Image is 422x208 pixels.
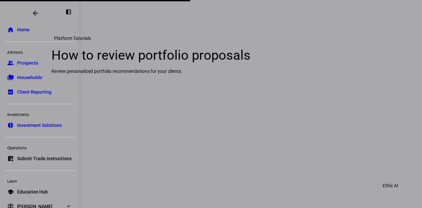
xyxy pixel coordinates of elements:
div: Advisors [4,47,75,56]
eth-mat-symbol: group [7,60,14,66]
span: Home [17,26,30,33]
span: Prospects [17,60,38,66]
a: homeHome [4,23,75,36]
span: Ethic AI [383,179,398,192]
a: groupProspects [4,56,75,70]
eth-mat-symbol: folder_copy [7,74,14,81]
div: Operations [4,143,75,152]
a: pie_chartInvestment Solutions [4,119,75,132]
a: bid_landscapeClient Reporting [4,85,75,99]
a: folder_copyHouseholds [4,71,75,84]
div: Investments [4,109,75,119]
eth-mat-symbol: pie_chart [7,122,14,129]
eth-mat-symbol: left_panel_close [65,9,72,15]
span: Submit Trade Instructions [17,155,72,162]
eth-mat-symbol: list_alt_add [7,155,14,162]
div: Learn [4,176,75,185]
eth-mat-symbol: school [7,189,14,195]
eth-mat-symbol: home [7,26,14,33]
eth-mat-symbol: bid_landscape [7,89,14,95]
span: Education Hub [17,189,48,195]
span: Client Reporting [17,89,51,95]
span: Investment Solutions [17,122,62,129]
span: Households [17,74,42,81]
button: Ethic AI [375,179,406,192]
